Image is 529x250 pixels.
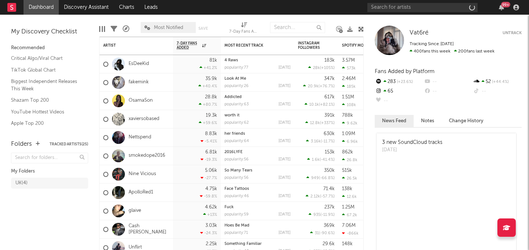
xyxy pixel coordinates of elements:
[342,66,356,70] div: 573k
[305,120,335,125] div: ( )
[224,187,291,191] div: Face Tattoos
[129,116,159,122] a: xaviersobased
[11,178,88,189] a: UK(4)
[224,113,291,117] div: worth it
[103,43,158,48] div: Artist
[309,212,335,217] div: ( )
[129,61,149,67] a: EsDeeKid
[501,2,510,7] div: 99 +
[321,121,334,125] span: +337 %
[342,95,354,99] div: 1.51M
[298,41,324,50] div: Instagram Followers
[342,186,352,191] div: 138k
[323,186,335,191] div: 71.4k
[205,95,217,99] div: 28.8k
[278,194,291,198] div: [DATE]
[382,146,442,154] div: [DATE]
[309,103,319,107] span: 10.1k
[342,76,356,81] div: 2.46M
[342,58,355,63] div: 3.57M
[11,140,32,149] div: Folders
[224,77,291,81] div: Look At Me
[324,168,335,173] div: 350k
[342,121,357,126] div: 9.62k
[342,150,353,155] div: 862k
[375,69,435,74] span: Fans Added by Platform
[224,121,249,125] div: popularity: 62
[414,115,442,127] button: Notes
[320,103,334,107] span: +82.1 %
[229,18,259,40] div: 7-Day Fans Added (7-Day Fans Added)
[224,231,248,235] div: popularity: 71
[224,169,291,173] div: So Many Tears
[410,49,450,54] span: 400 fans this week
[129,153,165,159] a: smokedope2016
[442,115,491,127] button: Change History
[323,242,335,246] div: 29.6k
[206,242,217,246] div: 2.25k
[342,102,356,107] div: 108k
[310,121,320,125] span: 12.8k
[224,242,262,246] a: Something Familiar
[199,102,217,107] div: +80.7 %
[205,186,217,191] div: 4.75k
[278,213,291,217] div: [DATE]
[205,168,217,173] div: 5.06k
[310,195,320,199] span: 2.12k
[342,242,353,246] div: 148k
[199,65,217,70] div: +41.2 %
[224,224,249,228] a: Hoes Be Mad
[224,176,249,180] div: popularity: 56
[205,131,217,136] div: 8.83k
[308,84,319,88] span: 20.9k
[307,157,335,162] div: ( )
[321,213,334,217] span: -11.9 %
[499,4,504,10] button: 99+
[313,213,320,217] span: 935
[342,139,358,144] div: 6.96k
[11,96,81,104] a: Shazam Top 200
[305,102,335,107] div: ( )
[11,108,81,116] a: YouTube Hottest Videos
[491,80,509,84] span: +44.4 %
[375,96,424,106] div: --
[424,77,472,87] div: --
[321,66,334,70] span: +105 %
[375,115,414,127] button: News Feed
[278,176,291,180] div: [DATE]
[342,43,397,48] div: Spotify Monthly Listeners
[129,171,156,177] a: Nine Vicious
[224,169,252,173] a: So Many Tears
[224,95,291,99] div: Addicted
[308,65,335,70] div: ( )
[473,87,522,96] div: --
[129,223,169,236] a: Cash [PERSON_NAME]
[342,231,359,236] div: -866k
[205,150,217,155] div: 6.81k
[322,140,334,144] span: -11.7 %
[200,194,217,199] div: -59.8 %
[198,84,217,88] div: +40.4 %
[201,139,217,144] div: -5.41 %
[224,205,291,209] div: Fuck
[224,213,249,217] div: popularity: 59
[11,54,81,62] a: Critical Algo/Viral Chart
[11,119,81,127] a: Apple Top 200
[396,80,413,84] span: +23.6 %
[15,179,28,188] div: UK ( 4 )
[324,223,335,228] div: 369k
[342,205,355,210] div: 1.25M
[270,22,325,33] input: Search...
[224,150,291,154] div: 2016LYFE
[224,77,246,81] a: Look At Me
[224,157,249,162] div: popularity: 56
[201,175,217,180] div: -27.7 %
[224,187,249,191] a: Face Tattoos
[278,66,291,70] div: [DATE]
[224,224,291,228] div: Hoes Be Mad
[200,231,217,235] div: -24.3 %
[224,84,249,88] div: popularity: 26
[203,212,217,217] div: +13 %
[224,242,291,246] div: Something Familiar
[154,25,183,30] span: Most Notified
